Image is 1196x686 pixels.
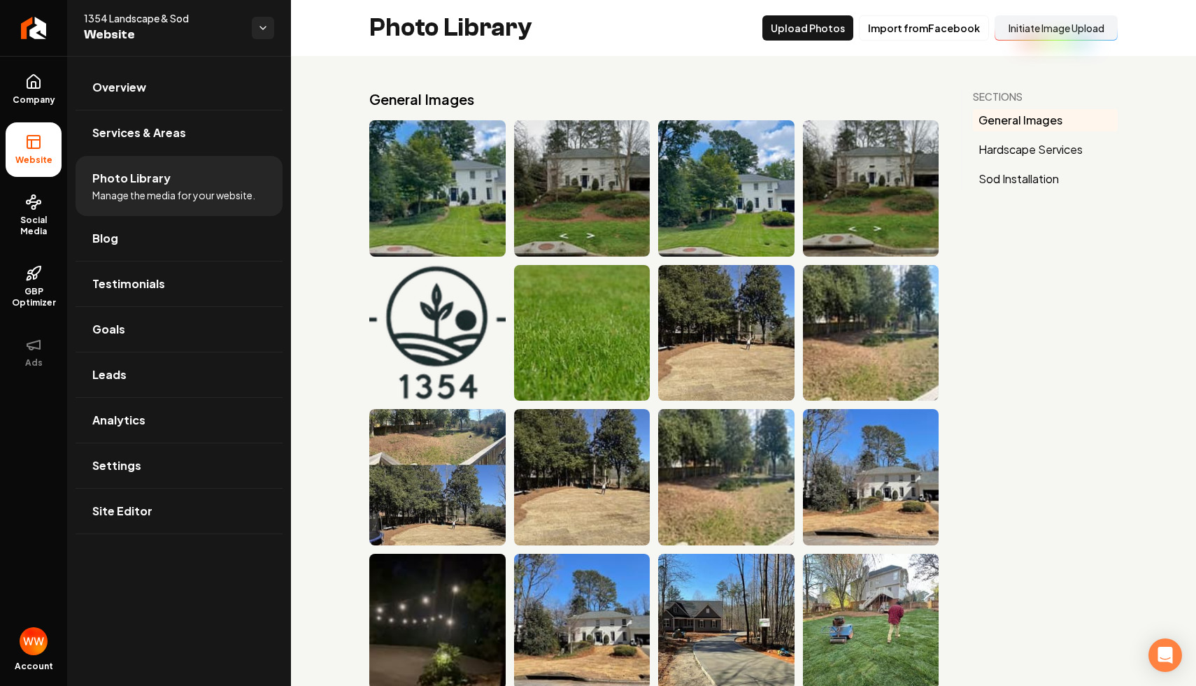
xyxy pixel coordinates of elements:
[10,155,58,166] span: Website
[92,321,125,338] span: Goals
[973,168,1118,190] button: Sod Installation
[369,409,506,545] img: No alt text set for this photo
[803,265,939,401] img: No alt text set for this photo
[6,325,62,380] button: Ads
[514,120,650,257] img: Two-story house with manicured lawn, shrubs, and a car parked in the driveway.
[658,120,795,257] img: White two-story house with well-manicured lawn and trees under a blue sky.
[76,352,283,397] a: Leads
[76,398,283,443] a: Analytics
[973,109,1118,131] button: General Images
[76,216,283,261] a: Blog
[20,627,48,655] button: Open user button
[20,357,48,369] span: Ads
[995,15,1118,41] button: Initiate Image Upload
[1148,638,1182,672] div: Open Intercom Messenger
[369,265,506,401] img: No alt text set for this photo
[76,262,283,306] a: Testimonials
[514,265,650,401] img: No alt text set for this photo
[6,215,62,237] span: Social Media
[92,412,145,429] span: Analytics
[369,120,506,257] img: White two-story house surrounded by lush greenery and a well-maintained lawn.
[92,503,152,520] span: Site Editor
[92,79,146,96] span: Overview
[7,94,61,106] span: Company
[973,90,1118,103] h3: Sections
[76,489,283,534] a: Site Editor
[76,65,283,110] a: Overview
[6,62,62,117] a: Company
[21,17,47,39] img: Rebolt Logo
[84,25,241,45] span: Website
[92,276,165,292] span: Testimonials
[20,627,48,655] img: Will Wallace
[92,230,118,247] span: Blog
[92,457,141,474] span: Settings
[76,443,283,488] a: Settings
[369,14,532,42] h2: Photo Library
[92,188,255,202] span: Manage the media for your website.
[92,170,171,187] span: Photo Library
[369,90,939,109] h2: General Images
[6,286,62,308] span: GBP Optimizer
[973,138,1118,161] button: Hardscape Services
[859,15,989,41] button: Import fromFacebook
[658,409,795,545] img: No alt text set for this photo
[15,661,53,672] span: Account
[658,265,795,401] img: No alt text set for this photo
[92,124,186,141] span: Services & Areas
[92,366,127,383] span: Leads
[803,409,939,545] img: No alt text set for this photo
[76,110,283,155] a: Services & Areas
[762,15,853,41] button: Upload Photos
[84,11,241,25] span: 1354 Landscape & Sod
[514,409,650,545] img: No alt text set for this photo
[6,254,62,320] a: GBP Optimizer
[6,183,62,248] a: Social Media
[803,120,939,257] img: Two-story white house with green landscaping and a driveway, surrounded by trees.
[76,307,283,352] a: Goals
